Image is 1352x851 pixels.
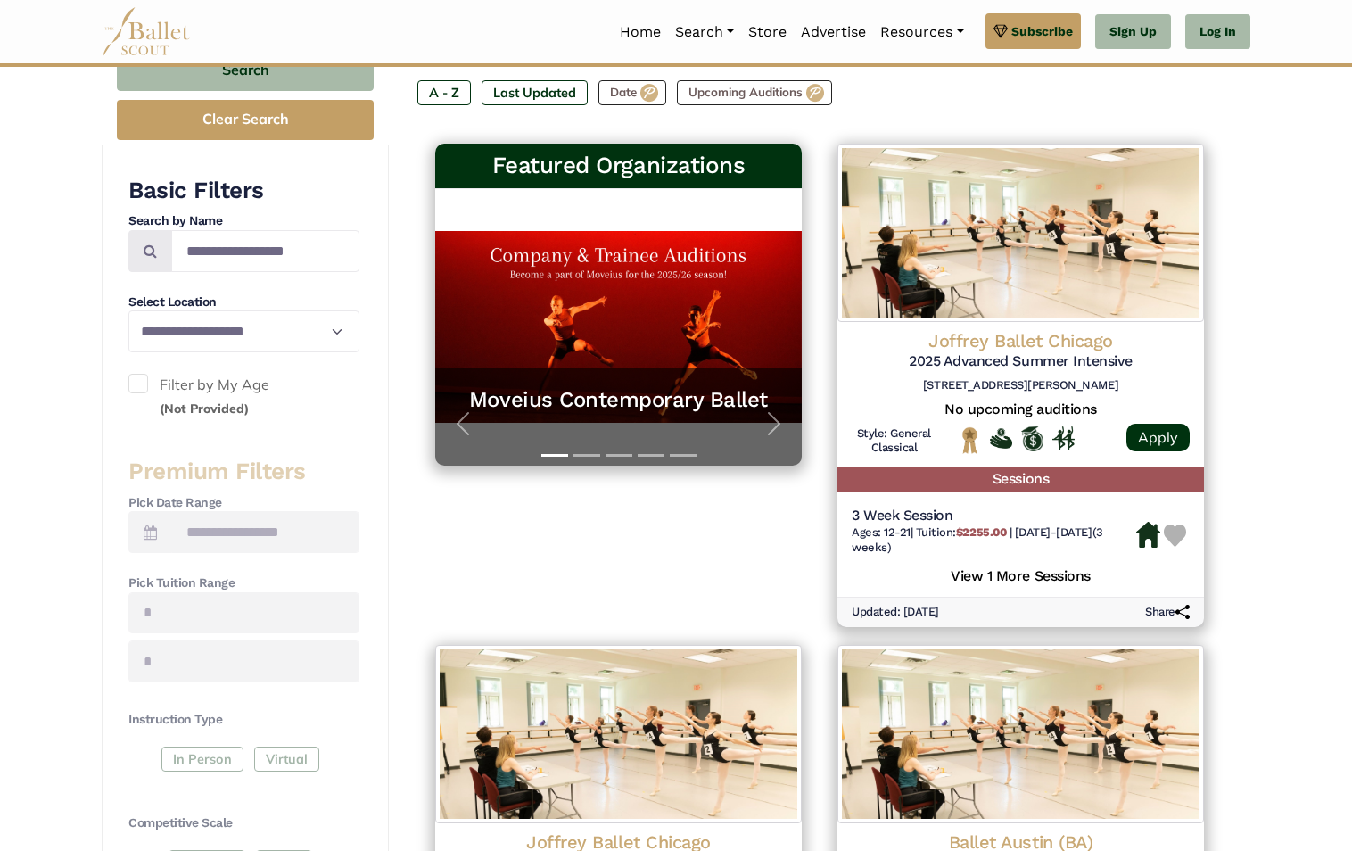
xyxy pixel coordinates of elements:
[573,445,600,466] button: Slide 2
[160,401,249,417] small: (Not Provided)
[1164,525,1186,547] img: Heart
[117,100,374,140] button: Clear Search
[606,445,632,466] button: Slide 3
[837,467,1204,492] h5: Sessions
[852,329,1190,352] h4: Joffrey Ballet Chicago
[1145,605,1190,620] h6: Share
[837,144,1204,322] img: Logo
[852,426,936,457] h6: Style: General Classical
[852,563,1190,586] h5: View 1 More Sessions
[1185,14,1250,50] a: Log In
[1021,426,1043,451] img: Offers Scholarship
[1052,426,1075,450] img: In Person
[852,401,1190,419] h5: No upcoming auditions
[677,80,832,105] label: Upcoming Auditions
[638,445,664,466] button: Slide 4
[668,13,741,51] a: Search
[1126,424,1190,451] a: Apply
[128,293,359,311] h4: Select Location
[613,13,668,51] a: Home
[852,352,1190,371] h5: 2025 Advanced Summer Intensive
[670,445,697,466] button: Slide 5
[128,212,359,230] h4: Search by Name
[128,374,359,419] label: Filter by My Age
[916,525,1010,539] span: Tuition:
[117,49,374,91] button: Search
[417,80,471,105] label: A - Z
[956,525,1006,539] b: $2255.00
[482,80,588,105] label: Last Updated
[852,605,939,620] h6: Updated: [DATE]
[1011,21,1073,41] span: Subscribe
[993,21,1008,41] img: gem.svg
[449,151,787,181] h3: Featured Organizations
[873,13,970,51] a: Resources
[852,525,911,539] span: Ages: 12-21
[435,645,802,823] img: Logo
[128,711,359,729] h4: Instruction Type
[453,386,784,414] a: Moveius Contemporary Ballet
[598,80,666,105] label: Date
[852,525,1136,556] h6: | |
[837,645,1204,823] img: Logo
[171,230,359,272] input: Search by names...
[541,445,568,466] button: Slide 1
[852,507,1136,525] h5: 3 Week Session
[794,13,873,51] a: Advertise
[1095,14,1171,50] a: Sign Up
[128,457,359,487] h3: Premium Filters
[1136,522,1160,549] img: Housing Available
[959,426,981,454] img: National
[128,494,359,512] h4: Pick Date Range
[985,13,1081,49] a: Subscribe
[128,176,359,206] h3: Basic Filters
[852,525,1103,554] span: [DATE]-[DATE] (3 weeks)
[852,378,1190,393] h6: [STREET_ADDRESS][PERSON_NAME]
[990,428,1012,448] img: Offers Financial Aid
[128,814,359,832] h4: Competitive Scale
[128,574,359,592] h4: Pick Tuition Range
[741,13,794,51] a: Store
